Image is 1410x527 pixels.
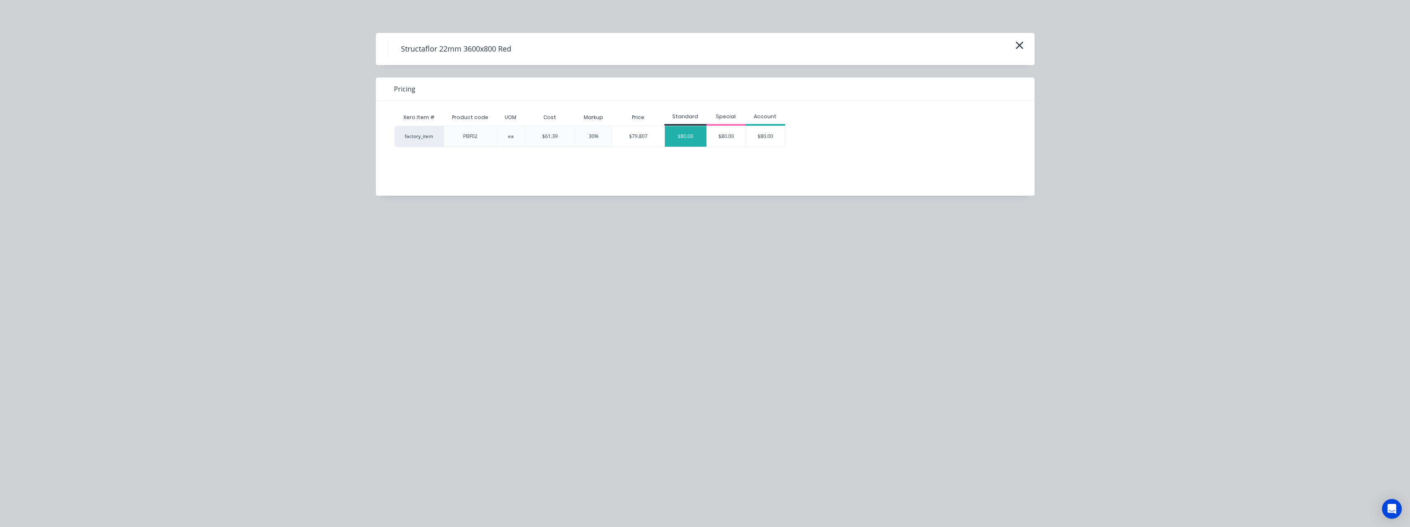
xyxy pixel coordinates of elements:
[707,126,746,147] div: $80.00
[542,133,558,140] div: $61.39
[388,41,524,57] h4: Structaflor 22mm 3600x800 Red
[665,126,706,147] div: $80.00
[589,133,599,140] div: 30%
[612,126,664,147] div: $79.807
[445,107,495,128] div: Product code
[463,133,478,140] div: PBF02
[612,109,664,126] div: Price
[1382,499,1402,519] div: Open Intercom Messenger
[498,107,523,128] div: UOM
[394,109,444,126] div: Xero Item #
[394,84,415,94] span: Pricing
[508,133,514,140] div: ea
[525,109,575,126] div: Cost
[575,109,612,126] div: Markup
[706,113,746,120] div: Special
[664,113,706,120] div: Standard
[394,126,444,147] div: factory_item
[746,113,785,120] div: Account
[746,126,785,147] div: $80.00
